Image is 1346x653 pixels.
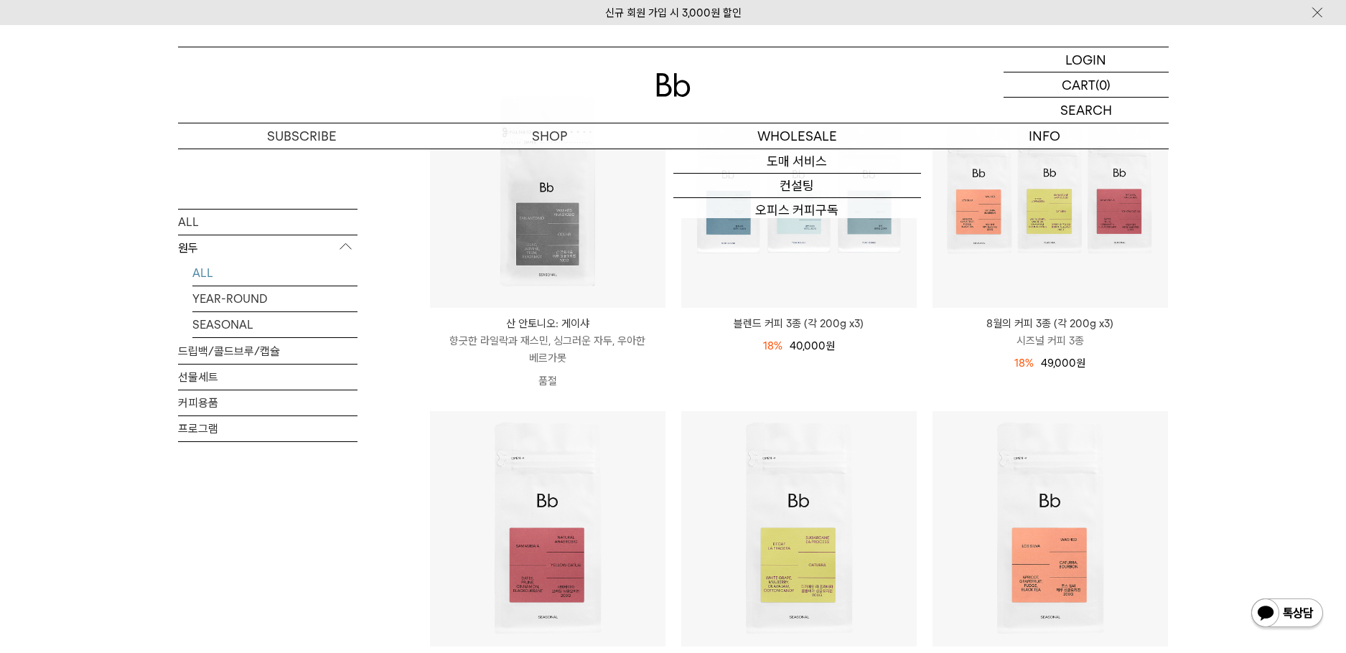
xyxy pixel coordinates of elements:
a: 산 안토니오: 게이샤 향긋한 라일락과 재스민, 싱그러운 자두, 우아한 베르가못 [430,315,665,367]
a: 컨설팅 [673,174,921,198]
a: 선물세트 [178,364,357,389]
p: 산 안토니오: 게이샤 [430,315,665,332]
a: 신규 회원 가입 시 3,000원 할인 [605,6,742,19]
img: 로고 [656,73,691,97]
p: 원두 [178,235,357,260]
p: SEARCH [1060,98,1112,123]
a: 8월의 커피 3종 (각 200g x3) 시즈널 커피 3종 [933,315,1168,349]
a: 프로그램 [178,415,357,441]
span: 49,000 [1041,357,1085,370]
p: INFO [921,123,1169,149]
a: 커피용품 [178,390,357,415]
a: LOGIN [1004,47,1169,72]
a: 블렌드 커피 3종 (각 200g x3) [681,315,917,332]
a: ALL [178,209,357,234]
span: 원 [1076,357,1085,370]
img: 페루 로스 실바 [933,411,1168,647]
a: 도매 서비스 [673,149,921,174]
a: ALL [192,260,357,285]
p: LOGIN [1065,47,1106,72]
a: SHOP [426,123,673,149]
img: 브라질 사맘바이아 [430,411,665,647]
p: 향긋한 라일락과 재스민, 싱그러운 자두, 우아한 베르가못 [430,332,665,367]
img: 8월의 커피 3종 (각 200g x3) [933,72,1168,308]
p: CART [1062,72,1095,97]
a: CART (0) [1004,72,1169,98]
div: 18% [763,337,782,354]
span: 40,000 [790,339,835,352]
img: 콜롬비아 라 프라데라 디카페인 [681,411,917,647]
p: (0) [1095,72,1111,97]
a: 오피스 커피구독 [673,198,921,222]
p: 시즈널 커피 3종 [933,332,1168,349]
div: 18% [1014,354,1034,372]
a: SUBSCRIBE [178,123,426,149]
span: 원 [826,339,835,352]
a: 드립백/콜드브루/캡슐 [178,338,357,363]
img: 카카오톡 채널 1:1 채팅 버튼 [1250,597,1324,631]
p: WHOLESALE [673,123,921,149]
a: SEASONAL [192,311,357,337]
img: 산 안토니오: 게이샤 [430,72,665,308]
p: 품절 [430,367,665,395]
p: 8월의 커피 3종 (각 200g x3) [933,315,1168,332]
a: YEAR-ROUND [192,286,357,311]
